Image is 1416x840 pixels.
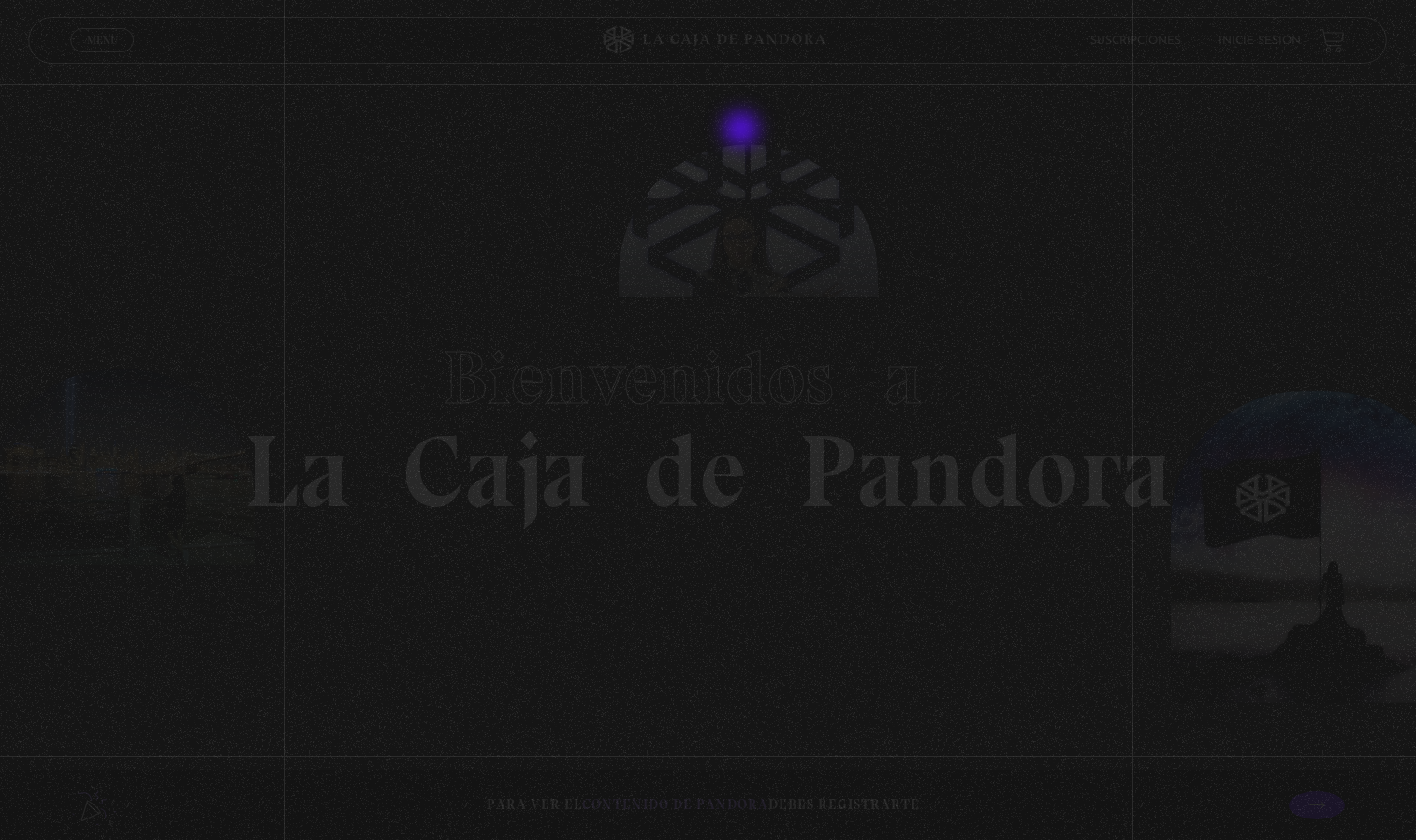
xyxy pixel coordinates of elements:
span: contenido de Pandora [582,796,768,813]
a: View your shopping cart [1320,27,1345,52]
span: Menu [87,35,118,46]
a: Inicie sesión [1219,36,1301,47]
p: Para ver el debes registrarte [487,792,920,818]
h1: La Caja de Pandora [243,317,1173,523]
a: Suscripciones [1090,36,1181,47]
span: Cerrar [81,51,125,64]
span: Bienvenidos a [443,333,974,423]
